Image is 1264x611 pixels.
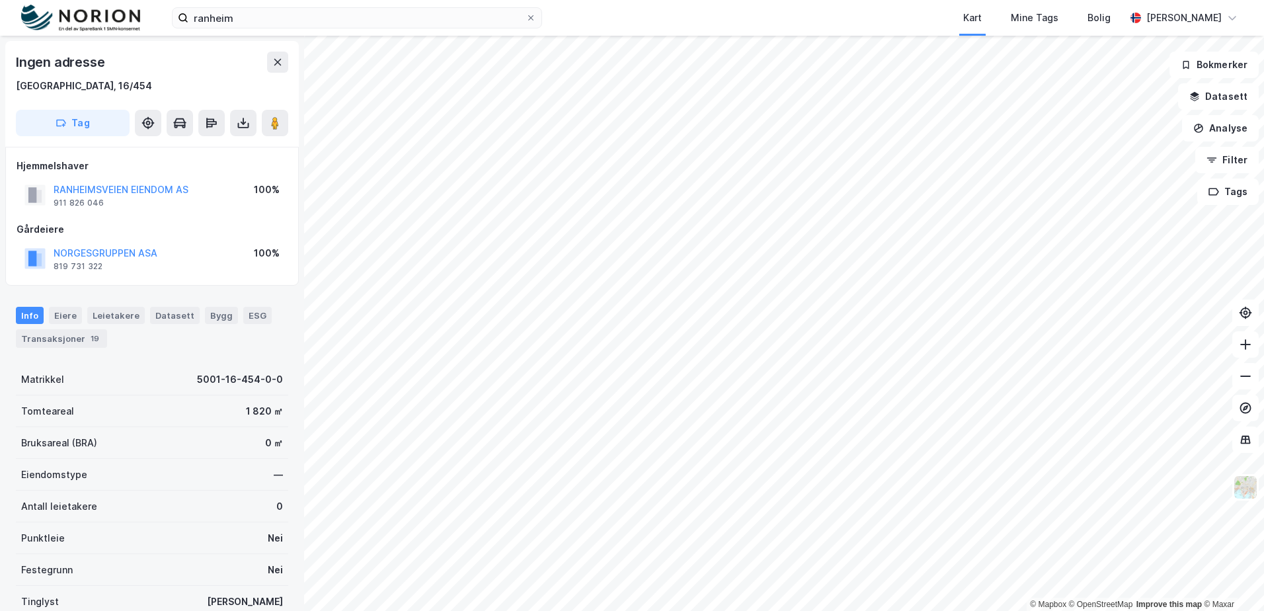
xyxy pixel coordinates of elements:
[16,110,130,136] button: Tag
[54,198,104,208] div: 911 826 046
[21,530,65,546] div: Punktleie
[197,372,283,387] div: 5001-16-454-0-0
[274,467,283,483] div: —
[1197,179,1259,205] button: Tags
[16,307,44,324] div: Info
[268,530,283,546] div: Nei
[1136,600,1202,609] a: Improve this map
[1182,115,1259,142] button: Analyse
[1011,10,1058,26] div: Mine Tags
[243,307,272,324] div: ESG
[21,467,87,483] div: Eiendomstype
[150,307,200,324] div: Datasett
[265,435,283,451] div: 0 ㎡
[54,261,102,272] div: 819 731 322
[1233,475,1258,500] img: Z
[1087,10,1111,26] div: Bolig
[1195,147,1259,173] button: Filter
[246,403,283,419] div: 1 820 ㎡
[1198,548,1264,611] div: Kontrollprogram for chat
[16,52,107,73] div: Ingen adresse
[49,307,82,324] div: Eiere
[21,372,64,387] div: Matrikkel
[963,10,982,26] div: Kart
[254,182,280,198] div: 100%
[21,435,97,451] div: Bruksareal (BRA)
[205,307,238,324] div: Bygg
[17,222,288,237] div: Gårdeiere
[276,499,283,514] div: 0
[16,78,152,94] div: [GEOGRAPHIC_DATA], 16/454
[188,8,526,28] input: Søk på adresse, matrikkel, gårdeiere, leietakere eller personer
[87,307,145,324] div: Leietakere
[1030,600,1066,609] a: Mapbox
[268,562,283,578] div: Nei
[1069,600,1133,609] a: OpenStreetMap
[21,594,59,610] div: Tinglyst
[254,245,280,261] div: 100%
[1146,10,1222,26] div: [PERSON_NAME]
[17,158,288,174] div: Hjemmelshaver
[21,499,97,514] div: Antall leietakere
[21,5,140,32] img: norion-logo.80e7a08dc31c2e691866.png
[21,562,73,578] div: Festegrunn
[1198,548,1264,611] iframe: Chat Widget
[16,329,107,348] div: Transaksjoner
[88,332,102,345] div: 19
[207,594,283,610] div: [PERSON_NAME]
[21,403,74,419] div: Tomteareal
[1169,52,1259,78] button: Bokmerker
[1178,83,1259,110] button: Datasett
